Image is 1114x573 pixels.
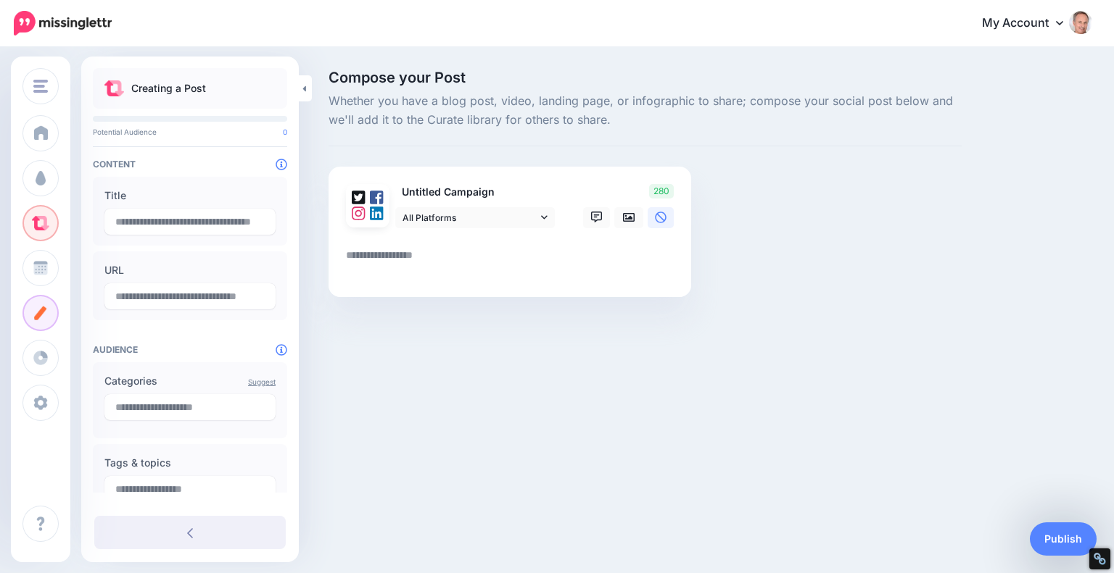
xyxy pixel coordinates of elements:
[93,127,287,136] p: Potential Audience
[1030,522,1097,556] a: Publish
[104,262,276,279] label: URL
[395,184,556,201] p: Untitled Campaign
[649,184,674,198] span: 280
[1093,552,1107,566] div: Restore Info Box &#10;&#10;NoFollow Info:&#10; META-Robots NoFollow: &#09;true&#10; META-Robots N...
[248,377,276,386] a: Suggest
[93,344,287,355] h4: Audience
[104,187,276,204] label: Title
[104,80,124,96] img: curate.png
[283,127,287,136] span: 0
[967,6,1092,41] a: My Account
[131,80,206,97] p: Creating a Post
[104,454,276,472] label: Tags & topics
[93,159,287,170] h4: Content
[14,11,112,35] img: Missinglettr
[329,70,962,85] span: Compose your Post
[395,207,555,228] a: All Platforms
[33,80,48,93] img: menu.png
[329,92,962,130] span: Whether you have a blog post, video, landing page, or infographic to share; compose your social p...
[104,372,276,390] label: Categories
[403,210,537,225] span: All Platforms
